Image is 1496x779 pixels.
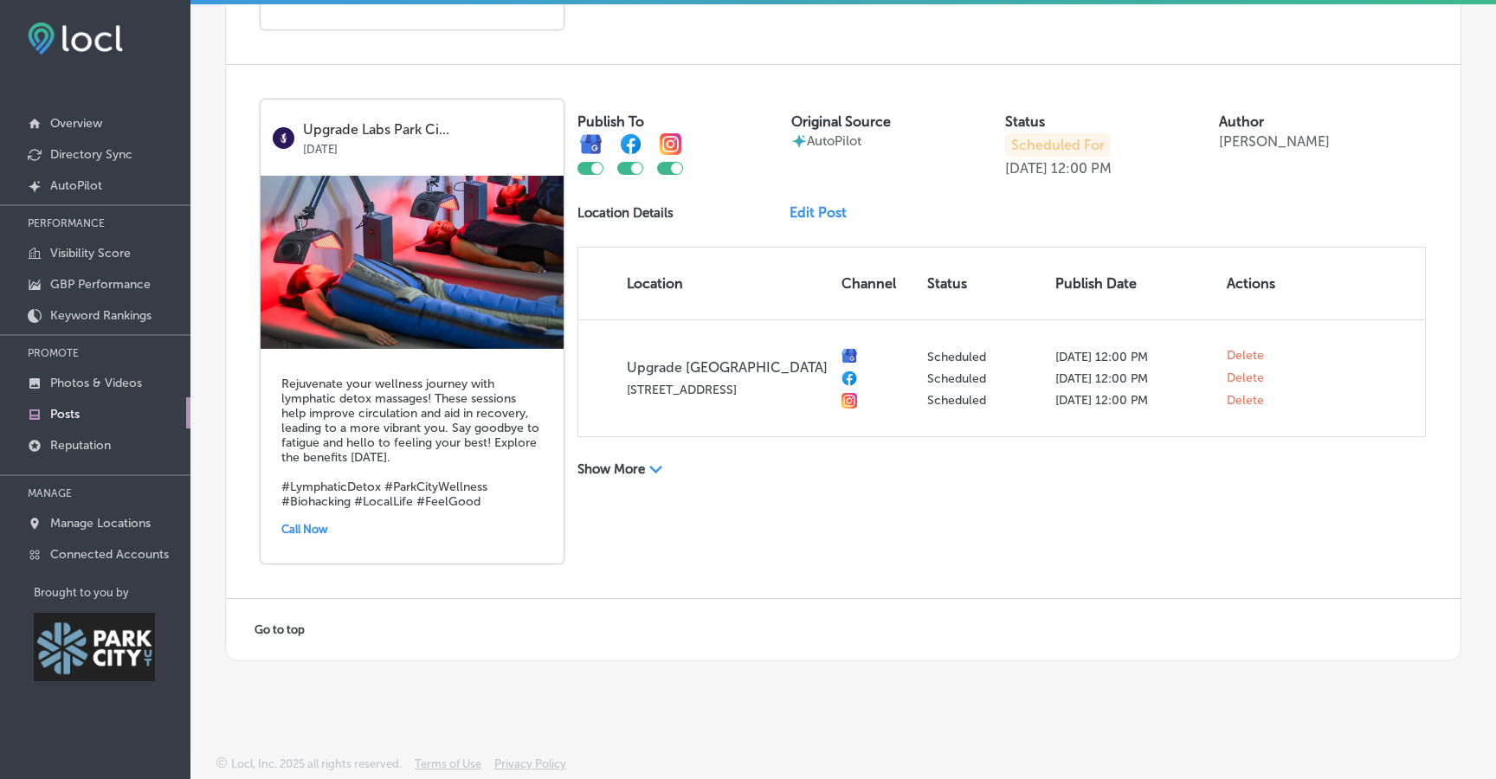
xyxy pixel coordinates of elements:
[494,757,566,779] a: Privacy Policy
[927,393,1041,408] p: Scheduled
[577,205,674,221] p: Location Details
[34,586,190,599] p: Brought to you by
[1227,370,1264,386] span: Delete
[1219,113,1264,130] label: Author
[1227,348,1264,364] span: Delete
[34,613,155,681] img: Park City
[1005,160,1048,177] p: [DATE]
[1055,371,1213,386] p: [DATE] 12:00 PM
[927,371,1041,386] p: Scheduled
[577,461,645,477] p: Show More
[231,757,402,770] p: Locl, Inc. 2025 all rights reserved.
[50,178,102,193] p: AutoPilot
[255,623,305,636] span: Go to top
[1005,113,1045,130] label: Status
[627,383,828,397] p: [STREET_ADDRESS]
[281,377,543,509] h5: Rejuvenate your wellness journey with lymphatic detox massages! These sessions help improve circu...
[627,359,828,376] p: Upgrade [GEOGRAPHIC_DATA]
[50,116,102,131] p: Overview
[261,176,564,349] img: 1753812642fb31126e-c65b-4b54-bee0-cfc3e86c0f33_2025-06-10.jpg
[50,376,142,390] p: Photos & Videos
[791,133,807,149] img: autopilot-icon
[50,246,131,261] p: Visibility Score
[1051,160,1112,177] p: 12:00 PM
[927,350,1041,364] p: Scheduled
[1055,350,1213,364] p: [DATE] 12:00 PM
[50,547,169,562] p: Connected Accounts
[415,757,481,779] a: Terms of Use
[1227,393,1264,409] span: Delete
[1048,248,1220,319] th: Publish Date
[50,516,151,531] p: Manage Locations
[50,308,152,323] p: Keyword Rankings
[807,133,861,149] p: AutoPilot
[791,113,891,130] label: Original Source
[50,407,80,422] p: Posts
[790,204,861,221] a: Edit Post
[50,438,111,453] p: Reputation
[303,138,551,156] p: [DATE]
[835,248,920,319] th: Channel
[1219,133,1330,150] p: [PERSON_NAME]
[50,147,132,162] p: Directory Sync
[1005,133,1111,157] p: Scheduled For
[303,122,551,138] p: Upgrade Labs Park Ci...
[273,127,294,149] img: logo
[920,248,1048,319] th: Status
[578,248,835,319] th: Location
[50,277,151,292] p: GBP Performance
[1220,248,1288,319] th: Actions
[1055,393,1213,408] p: [DATE] 12:00 PM
[28,23,123,55] img: fda3e92497d09a02dc62c9cd864e3231.png
[577,113,644,130] label: Publish To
